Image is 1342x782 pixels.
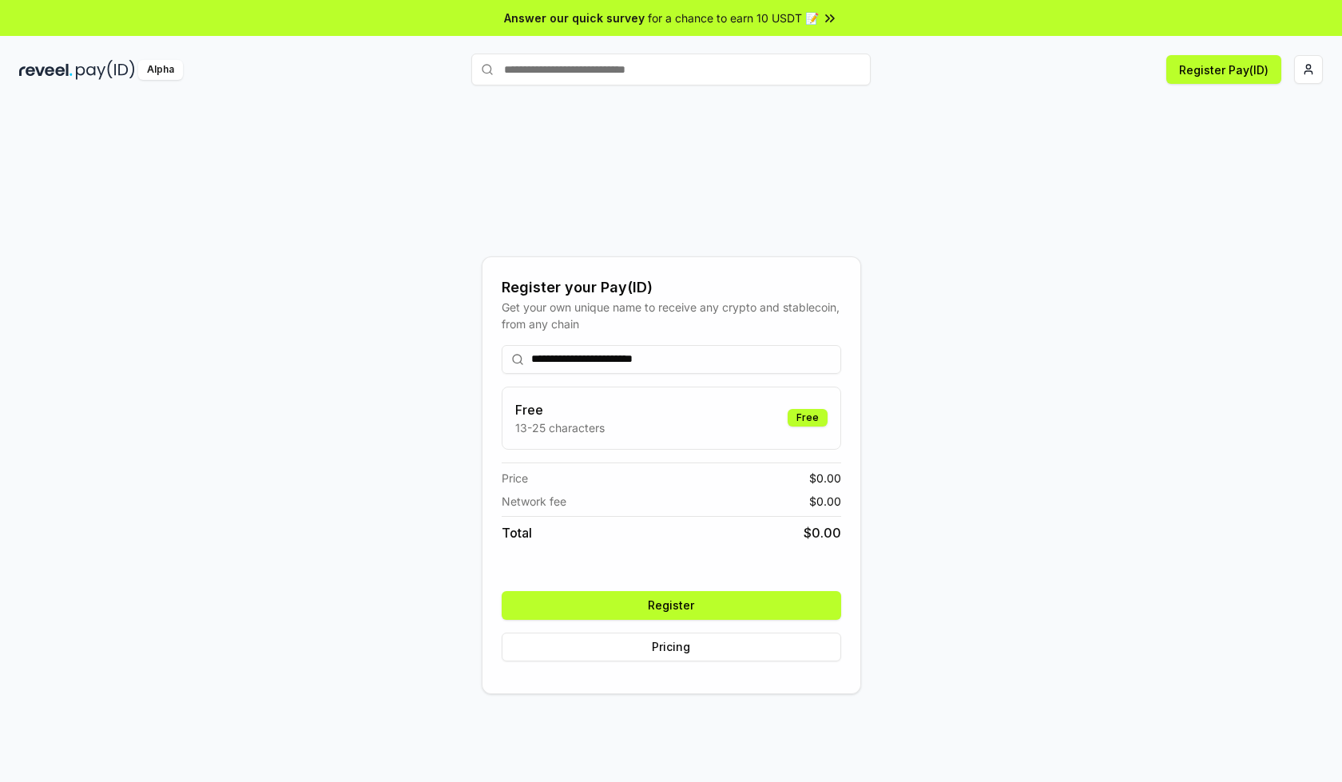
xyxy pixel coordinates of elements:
span: Network fee [502,493,566,510]
span: for a chance to earn 10 USDT 📝 [648,10,819,26]
div: Free [788,409,828,427]
img: pay_id [76,60,135,80]
span: $ 0.00 [809,470,841,486]
button: Register [502,591,841,620]
div: Register your Pay(ID) [502,276,841,299]
p: 13-25 characters [515,419,605,436]
span: Price [502,470,528,486]
span: Answer our quick survey [504,10,645,26]
span: Total [502,523,532,542]
button: Pricing [502,633,841,661]
span: $ 0.00 [809,493,841,510]
button: Register Pay(ID) [1166,55,1281,84]
span: $ 0.00 [804,523,841,542]
div: Alpha [138,60,183,80]
h3: Free [515,400,605,419]
div: Get your own unique name to receive any crypto and stablecoin, from any chain [502,299,841,332]
img: reveel_dark [19,60,73,80]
